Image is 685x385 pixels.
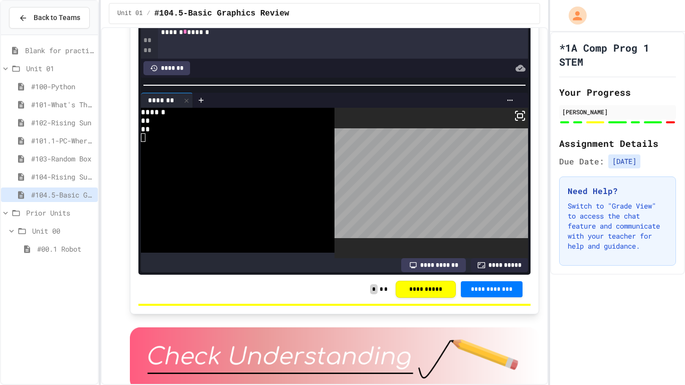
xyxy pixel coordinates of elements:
h3: Need Help? [568,185,667,197]
span: / [147,10,150,18]
span: #00.1 Robot [37,244,94,254]
span: Unit 00 [32,226,94,236]
h2: Your Progress [559,85,676,99]
span: #101.1-PC-Where am I? [31,135,94,146]
span: #102-Rising Sun [31,117,94,128]
h1: *1A Comp Prog 1 STEM [559,41,676,69]
span: #101-What's This ?? [31,99,94,110]
span: #104.5-Basic Graphics Review [154,8,289,20]
span: Unit 01 [117,10,142,18]
span: #104.5-Basic Graphics Review [31,189,94,200]
span: #104-Rising Sun Plus [31,171,94,182]
span: Back to Teams [34,13,80,23]
p: Switch to "Grade View" to access the chat feature and communicate with your teacher for help and ... [568,201,667,251]
h2: Assignment Details [559,136,676,150]
span: Blank for practice [25,45,94,56]
div: My Account [558,4,589,27]
span: [DATE] [608,154,640,168]
div: [PERSON_NAME] [562,107,673,116]
span: #103-Random Box [31,153,94,164]
span: Unit 01 [26,63,94,74]
button: Back to Teams [9,7,90,29]
span: Due Date: [559,155,604,167]
span: Prior Units [26,208,94,218]
span: #100-Python [31,81,94,92]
